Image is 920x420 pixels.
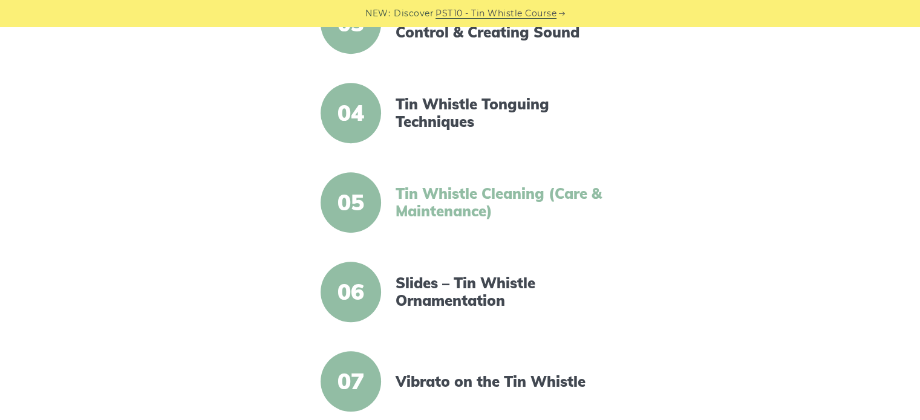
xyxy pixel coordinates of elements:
[396,373,604,390] a: Vibrato on the Tin Whistle
[321,351,381,412] span: 07
[396,6,604,41] a: Tin Whistle Blowing, Breath Control & Creating Sound
[365,7,390,21] span: NEW:
[321,172,381,233] span: 05
[394,7,434,21] span: Discover
[396,274,604,309] a: Slides – Tin Whistle Ornamentation
[396,95,604,131] a: Tin Whistle Tonguing Techniques
[321,262,381,322] span: 06
[436,7,556,21] a: PST10 - Tin Whistle Course
[396,185,604,220] a: Tin Whistle Cleaning (Care & Maintenance)
[321,83,381,143] span: 04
